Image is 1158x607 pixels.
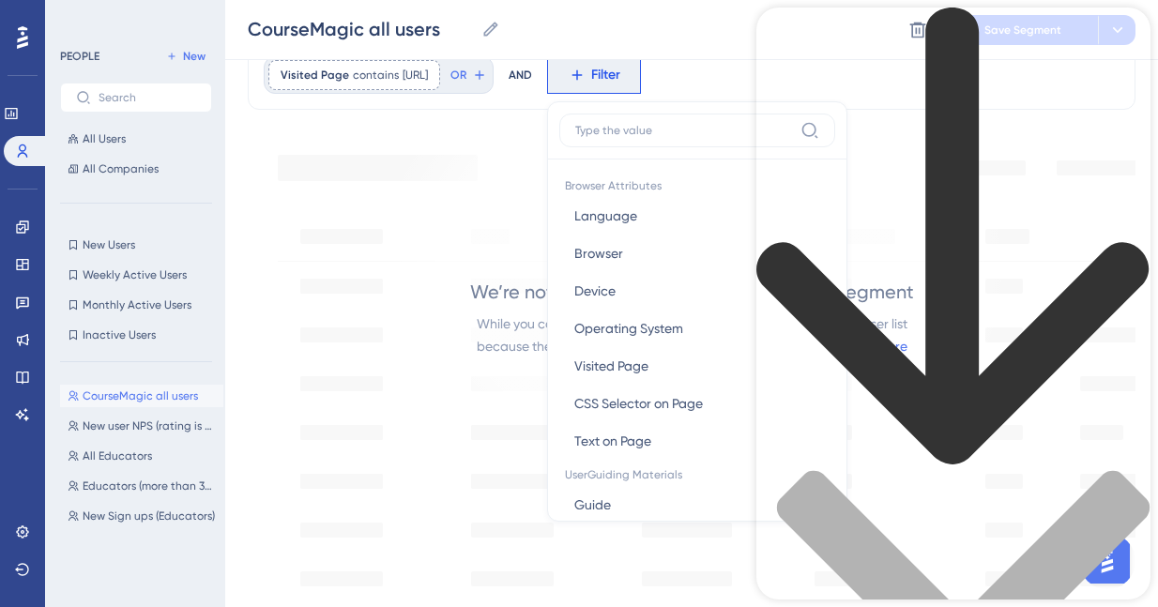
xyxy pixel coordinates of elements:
span: New Users [83,237,135,252]
button: New Sign ups (Educators) [60,505,223,527]
span: New [183,49,206,64]
button: Monthly Active Users [60,294,212,316]
span: [URL] [403,68,428,83]
button: Weekly Active Users [60,264,212,286]
button: All Educators [60,445,223,467]
button: OR [448,60,489,90]
button: Browser [559,235,835,272]
span: All Users [83,131,126,146]
div: While you can still use this segment, we’re not able to display the user list because the highlig... [477,312,907,357]
span: Language [574,205,637,227]
span: CSS Selector on Page [574,392,703,415]
span: Weekly Active Users [83,267,187,282]
button: Language [559,197,835,235]
button: Educators (more than 30 days) [60,475,223,497]
span: Text on Page [574,430,651,452]
div: We’re not able to display your users in this segment [470,279,914,305]
button: Visited Page [559,347,835,385]
button: Guide [559,486,835,524]
button: All Companies [60,158,212,180]
button: Filter [547,56,641,94]
span: All Educators [83,448,152,463]
span: CourseMagic all users [83,388,198,403]
span: Device [574,280,616,302]
button: Device [559,272,835,310]
span: Monthly Active Users [83,297,191,312]
button: All Users [60,128,212,150]
button: CSS Selector on Page [559,385,835,422]
button: Operating System [559,310,835,347]
button: New Users [60,234,212,256]
span: Inactive Users [83,327,156,342]
span: Operating System [574,317,683,340]
span: Visited Page [281,68,349,83]
span: Need Help? [44,5,117,27]
span: All Companies [83,161,159,176]
span: Guide [574,493,611,516]
input: Segment Name [248,16,474,42]
button: Text on Page [559,422,835,460]
span: Visited Page [574,355,648,377]
span: Educators (more than 30 days) [83,478,216,493]
span: Browser [574,242,623,265]
span: Browser Attributes [559,171,835,197]
span: New user NPS (rating is greater than 5) [83,418,216,433]
button: Inactive Users [60,324,212,346]
div: AND [509,56,532,94]
span: contains [353,68,399,83]
input: Type the value [575,123,793,138]
button: Open AI Assistant Launcher [6,6,51,51]
span: OR [450,68,466,83]
div: PEOPLE [60,49,99,64]
span: Filter [591,64,620,86]
span: New Sign ups (Educators) [83,508,215,524]
button: CourseMagic all users [60,385,223,407]
img: launcher-image-alternative-text [11,11,45,45]
span: UserGuiding Materials [559,460,835,486]
button: New [160,45,212,68]
button: New user NPS (rating is greater than 5) [60,415,223,437]
input: Search [99,91,196,104]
